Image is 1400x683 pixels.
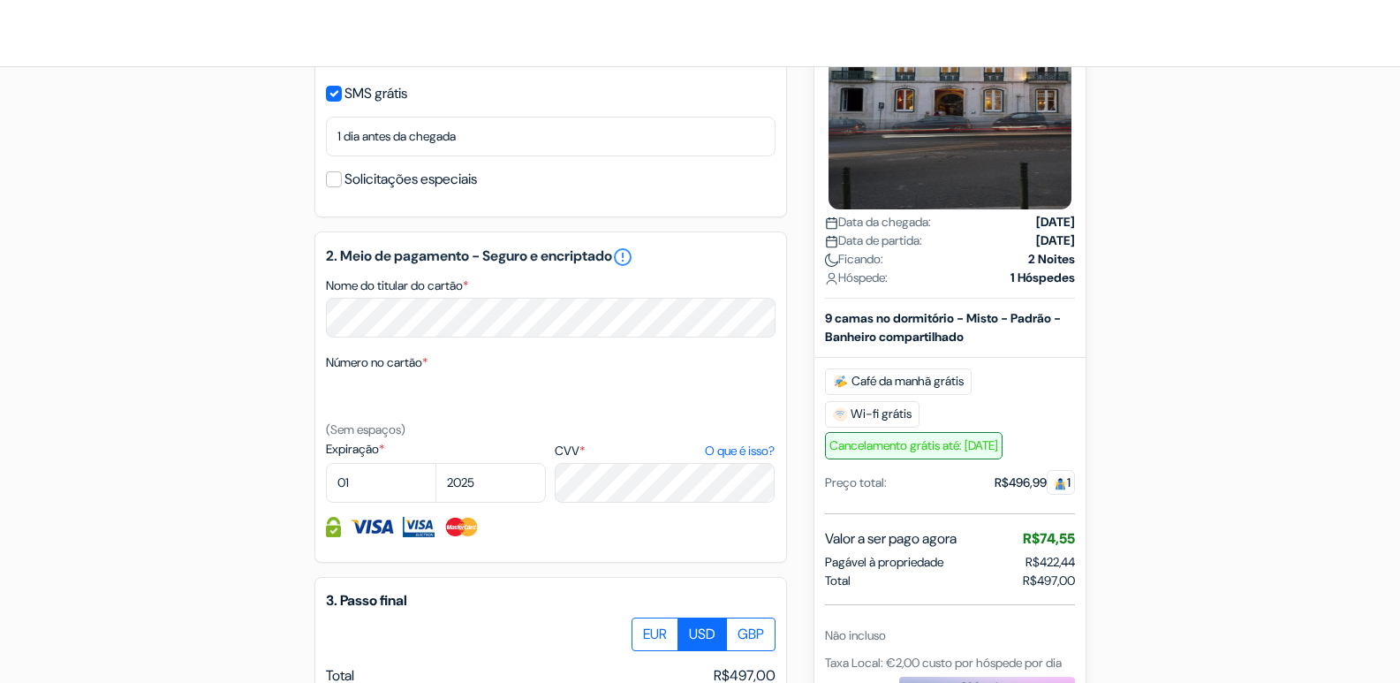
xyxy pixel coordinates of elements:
img: moon.svg [825,254,838,267]
span: R$74,55 [1023,529,1075,548]
div: Basic radio toggle button group [632,618,776,651]
span: Wi-fi grátis [825,401,919,428]
h5: 2. Meio de pagamento - Seguro e encriptado [326,247,776,268]
img: free_wifi.svg [833,407,847,421]
img: user_icon.svg [825,272,838,285]
label: CVV [555,442,775,460]
label: Nome do titular do cartão [326,277,468,295]
img: Master Card [443,517,480,537]
span: R$497,00 [1023,572,1075,590]
label: Número no cartão [326,353,428,372]
img: As informações do cartão de crédito são totalmente seguras e criptografadas [326,517,341,537]
label: EUR [632,618,678,651]
span: Data da chegada: [825,213,931,231]
small: (Sem espaços) [326,421,405,437]
img: guest.svg [1054,477,1067,490]
a: error_outline [612,247,633,268]
strong: 1 Hóspedes [1010,269,1075,287]
span: Total [825,572,851,590]
span: 1 [1047,470,1075,495]
span: Cancelamento grátis até: [DATE] [825,432,1003,459]
span: Café da manhã grátis [825,368,972,395]
span: Ficando: [825,250,883,269]
img: Visa Electron [403,517,435,537]
span: Valor a ser pago agora [825,528,957,550]
img: free_breakfast.svg [833,375,848,389]
b: 9 camas no dormitório - Misto - Padrão - Banheiro compartilhado [825,310,1061,345]
img: calendar.svg [825,235,838,248]
div: Não incluso [825,626,1075,645]
label: Solicitações especiais [344,167,477,192]
div: Preço total: [825,474,887,492]
img: Visa [350,517,394,537]
label: SMS grátis [344,81,407,106]
img: pt.Albergues.com [21,11,218,55]
strong: 2 Noites [1028,250,1075,269]
h5: 3. Passo final [326,592,776,609]
img: calendar.svg [825,216,838,230]
label: Expiração [326,440,546,459]
label: GBP [726,618,776,651]
div: R$496,99 [995,474,1075,492]
span: Data de partida: [825,231,922,250]
strong: [DATE] [1036,213,1075,231]
strong: [DATE] [1036,231,1075,250]
span: Taxa Local: €2,00 custo por hóspede por dia [825,655,1062,671]
a: O que é isso? [705,442,775,460]
span: Hóspede: [825,269,888,287]
label: USD [677,618,727,651]
span: Pagável à propriedade [825,553,943,572]
span: R$422,44 [1025,554,1075,570]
